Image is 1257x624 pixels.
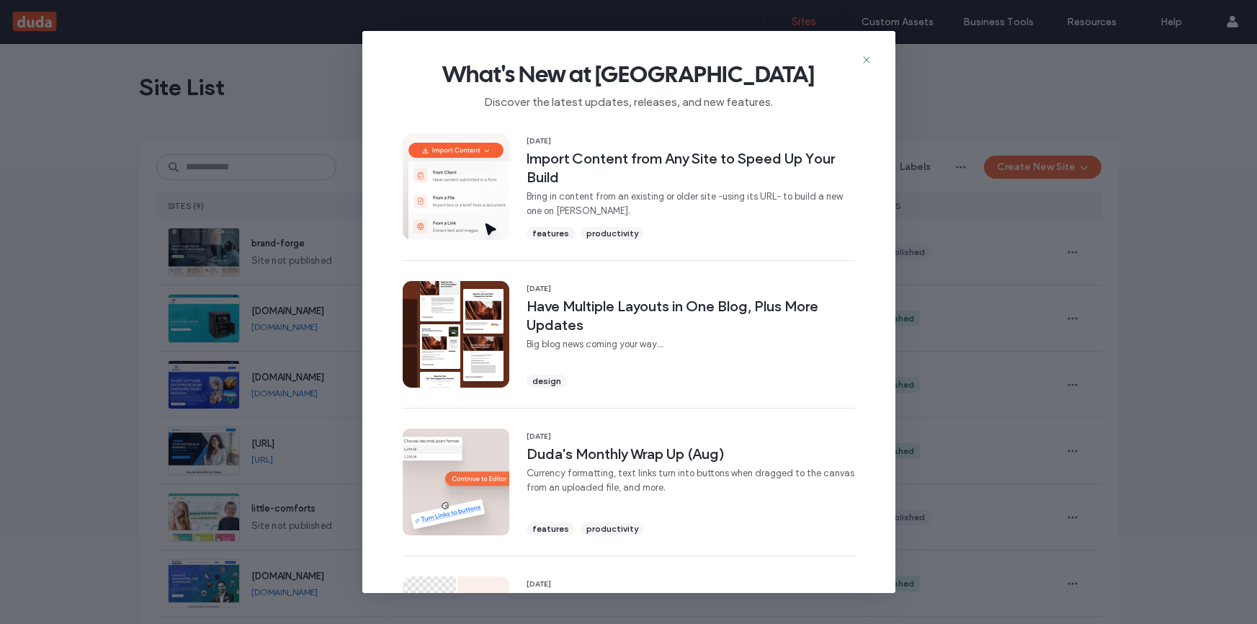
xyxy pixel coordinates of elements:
[385,89,872,110] span: Discover the latest updates, releases, and new features.
[532,227,569,240] span: features
[527,190,855,218] span: Bring in content from an existing or older site -using its URL- to build a new one on [PERSON_NAME].
[586,227,638,240] span: productivity
[527,466,855,495] span: Currency formatting, text links turn into buttons when dragged to the canvas from an uploaded fil...
[527,445,855,463] span: Duda's Monthly Wrap Up (Aug)
[527,579,855,589] span: [DATE]
[385,60,872,89] span: What's New at [GEOGRAPHIC_DATA]
[527,136,855,146] span: [DATE]
[527,149,855,187] span: Import Content from Any Site to Speed Up Your Build
[527,337,855,352] span: Big blog news coming your way...
[532,522,569,535] span: features
[586,522,638,535] span: productivity
[527,284,855,294] span: [DATE]
[532,375,561,388] span: design
[527,297,855,334] span: Have Multiple Layouts in One Blog, Plus More Updates
[527,432,855,442] span: [DATE]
